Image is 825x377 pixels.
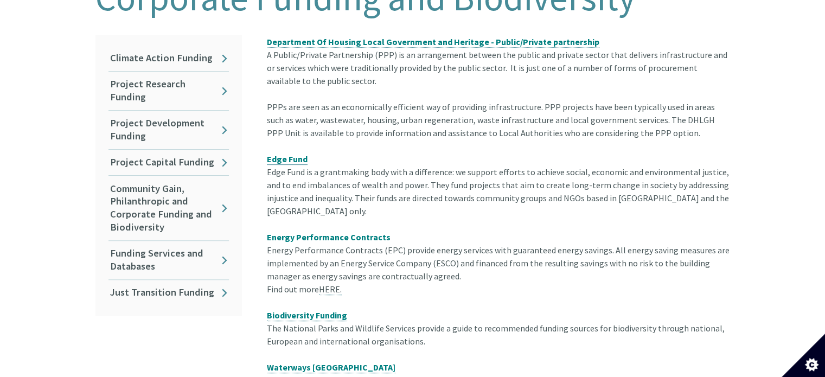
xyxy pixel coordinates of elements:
[108,280,229,305] a: Just Transition Funding
[108,241,229,279] a: Funding Services and Databases
[267,154,308,165] a: Edge Fund
[108,72,229,110] a: Project Research Funding
[267,232,391,242] strong: Energy Performance Contracts
[267,36,599,47] span: Department Of Housing Local Government and Heritage - Public/Private partnership
[267,154,308,164] strong: Edge Fund
[267,310,347,321] a: Biodiversity Funding
[267,362,395,373] a: Waterways [GEOGRAPHIC_DATA]
[782,334,825,377] button: Set cookie preferences
[108,176,229,240] a: Community Gain, Philanthropic and Corporate Funding and Biodiversity
[267,36,599,48] a: Department Of Housing Local Government and Heritage - Public/Private partnership
[108,46,229,71] a: Climate Action Funding
[108,150,229,175] a: Project Capital Funding
[108,111,229,149] a: Project Development Funding
[319,284,342,295] a: HERE.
